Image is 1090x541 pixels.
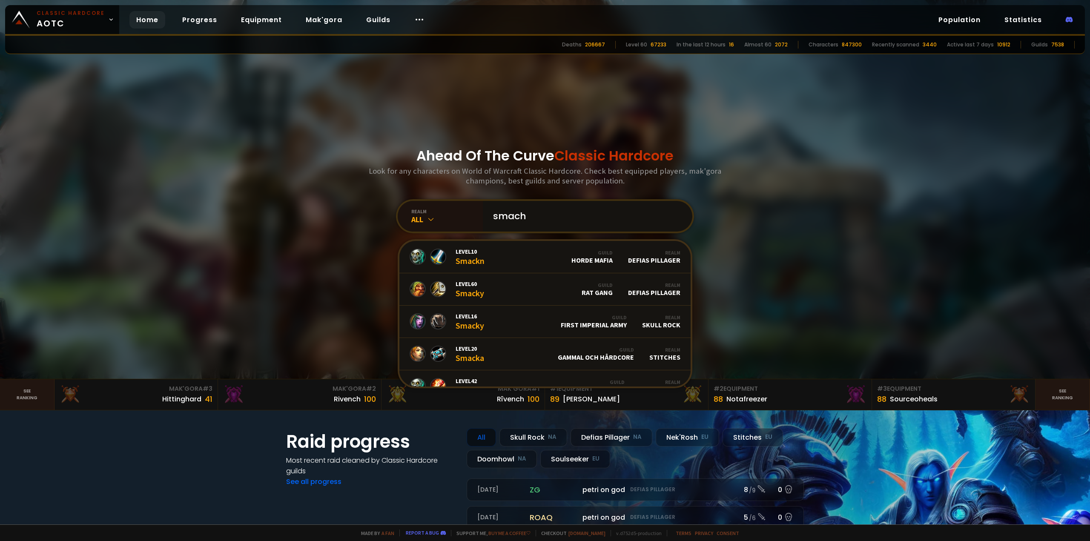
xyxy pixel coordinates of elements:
a: Classic HardcoreAOTC [5,5,119,34]
a: See all progress [286,477,341,487]
div: Defias Pillager [628,282,680,297]
span: AOTC [37,9,105,30]
div: 2072 [775,41,788,49]
span: # 1 [550,384,558,393]
a: Mak'gora [299,11,349,29]
div: Equipment [714,384,866,393]
a: Seeranking [1035,379,1090,410]
div: Smackn [456,248,485,266]
a: Privacy [695,530,713,536]
div: Hittinghard [162,394,201,404]
div: 10912 [997,41,1010,49]
div: Smacka [456,345,484,363]
span: # 2 [366,384,376,393]
div: Level 60 [626,41,647,49]
div: Guild [599,379,625,385]
div: Recently scanned [872,41,919,49]
span: # 3 [877,384,887,393]
a: Level16SmackyGuildFirst Imperial ArmyRealmSkull Rock [399,306,691,338]
div: Defias Pillager [628,249,680,264]
a: #1Equipment89[PERSON_NAME] [545,379,708,410]
div: Realm [628,249,680,256]
div: Mak'Gora [60,384,212,393]
span: # 2 [714,384,723,393]
h1: Ahead Of The Curve [416,146,674,166]
small: EU [701,433,708,441]
div: Sourceoheals [890,394,938,404]
div: Realm [640,379,680,385]
a: [DATE]zgpetri on godDefias Pillager8 /90 [467,478,804,501]
a: Home [129,11,165,29]
small: Classic Hardcore [37,9,105,17]
div: Equipment [550,384,703,393]
div: Smacky [456,280,484,298]
div: All [411,215,483,224]
h1: Raid progress [286,428,456,455]
div: 7538 [1051,41,1064,49]
div: Mak'Gora [223,384,376,393]
span: Checkout [536,530,605,536]
small: EU [765,433,772,441]
div: Soulseeker [640,379,680,394]
div: Doomhowl [467,450,537,468]
a: Progress [175,11,224,29]
a: Level60SmackyGuildRat GangRealmDefias Pillager [399,273,691,306]
div: Active last 7 days [947,41,994,49]
a: Buy me a coffee [488,530,531,536]
a: Statistics [998,11,1049,29]
div: Guilds [1031,41,1048,49]
span: Level 42 [456,377,485,385]
span: Level 16 [456,312,484,320]
span: Made by [356,530,394,536]
div: Realm [649,346,680,353]
div: 16 [729,41,734,49]
div: 847300 [842,41,862,49]
div: Horde Mafia [571,249,613,264]
span: # 1 [531,384,539,393]
div: 100 [528,393,539,405]
div: SNOOZE [599,379,625,394]
div: Realm [642,314,680,321]
div: All [467,428,496,447]
div: Guild [571,249,613,256]
h4: Most recent raid cleaned by Classic Hardcore guilds [286,455,456,476]
input: Search a character... [488,201,682,232]
a: Guilds [359,11,397,29]
div: 88 [877,393,886,405]
a: Population [932,11,987,29]
div: 88 [714,393,723,405]
div: Defias Pillager [571,428,652,447]
span: Level 60 [456,280,484,288]
a: Level42SmackdGuildSNOOZERealmSoulseeker [399,370,691,403]
a: Terms [676,530,691,536]
div: Nek'Rosh [656,428,719,447]
div: Rat Gang [582,282,613,297]
div: [PERSON_NAME] [563,394,620,404]
a: [DATE]roaqpetri on godDefias Pillager5 /60 [467,506,804,529]
h3: Look for any characters on World of Warcraft Classic Hardcore. Check best equipped players, mak'g... [365,166,725,186]
div: First Imperial Army [561,314,627,329]
div: Smacky [456,312,484,331]
small: EU [592,455,599,463]
div: In the last 12 hours [677,41,726,49]
div: Characters [809,41,838,49]
a: Mak'Gora#3Hittinghard41 [54,379,218,410]
div: 89 [550,393,559,405]
div: 67233 [651,41,666,49]
div: 3440 [923,41,937,49]
div: Gammal och Hårdcore [558,346,634,361]
span: Level 20 [456,345,484,352]
a: Mak'Gora#1Rîvench100 [381,379,545,410]
div: Guild [582,282,613,288]
a: Equipment [234,11,289,29]
a: Level20SmackaGuildGammal och HårdcoreRealmStitches [399,338,691,370]
div: Stitches [723,428,783,447]
div: Mak'Gora [387,384,539,393]
div: Almost 60 [744,41,772,49]
span: Classic Hardcore [554,146,674,165]
div: Soulseeker [540,450,610,468]
div: 100 [364,393,376,405]
div: 41 [205,393,212,405]
small: NA [548,433,556,441]
span: v. d752d5 - production [611,530,662,536]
